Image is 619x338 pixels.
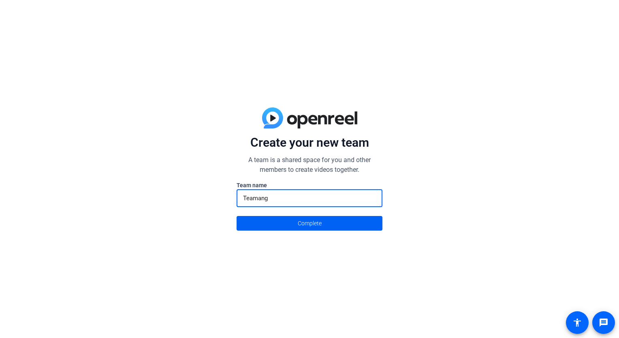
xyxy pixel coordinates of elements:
[237,135,382,150] p: Create your new team
[262,107,357,128] img: blue-gradient.svg
[243,193,376,203] input: Enter here
[572,318,582,327] mat-icon: accessibility
[237,155,382,175] p: A team is a shared space for you and other members to create videos together.
[599,318,608,327] mat-icon: message
[237,181,382,189] label: Team name
[237,216,382,231] button: Complete
[298,216,322,231] span: Complete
